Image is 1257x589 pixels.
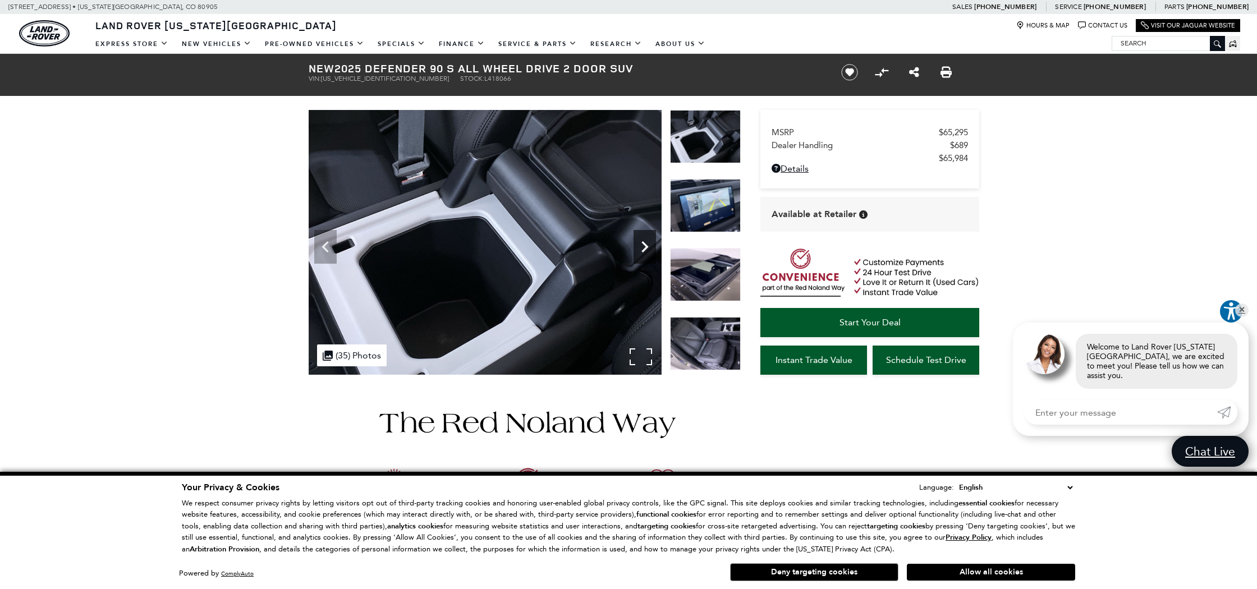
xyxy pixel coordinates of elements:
[772,153,968,163] a: $65,984
[584,34,649,54] a: Research
[1078,21,1127,30] a: Contact Us
[1076,334,1237,389] div: Welcome to Land Rover [US_STATE][GEOGRAPHIC_DATA], we are excited to meet you! Please tell us how...
[907,564,1075,581] button: Allow all cookies
[89,34,712,54] nav: Main Navigation
[492,34,584,54] a: Service & Parts
[839,317,901,328] span: Start Your Deal
[309,75,321,82] span: VIN:
[958,498,1015,508] strong: essential cookies
[221,570,254,577] a: ComplyAuto
[317,344,387,366] div: (35) Photos
[939,127,968,137] span: $65,295
[649,34,712,54] a: About Us
[484,75,511,82] span: L418066
[637,521,696,531] strong: targeting cookies
[371,34,432,54] a: Specials
[670,110,741,163] img: New 2025 Silicon Silver LAND ROVER S image 25
[1016,21,1070,30] a: Hours & Map
[190,544,259,554] strong: Arbitration Provision
[772,208,856,220] span: Available at Retailer
[89,19,343,32] a: Land Rover [US_STATE][GEOGRAPHIC_DATA]
[939,153,968,163] span: $65,984
[258,34,371,54] a: Pre-Owned Vehicles
[859,210,868,219] div: Vehicle is in stock and ready for immediate delivery. Due to demand, availability is subject to c...
[919,484,954,491] div: Language:
[1024,334,1065,374] img: Agent profile photo
[175,34,258,54] a: New Vehicles
[314,230,337,264] div: Previous
[909,66,919,79] a: Share this New 2025 Defender 90 S All Wheel Drive 2 Door SUV
[1172,436,1249,467] a: Chat Live
[89,34,175,54] a: EXPRESS STORE
[772,127,968,137] a: MSRP $65,295
[760,308,979,337] a: Start Your Deal
[952,3,972,11] span: Sales
[670,248,741,301] img: New 2025 Silicon Silver LAND ROVER S image 27
[1055,3,1081,11] span: Service
[772,163,968,174] a: Details
[182,481,279,494] span: Your Privacy & Cookies
[634,230,656,264] div: Next
[956,481,1075,494] select: Language Select
[867,521,925,531] strong: targeting cookies
[760,346,867,375] a: Instant Trade Value
[1024,400,1217,425] input: Enter your message
[309,61,334,76] strong: New
[1219,299,1244,324] button: Explore your accessibility options
[1186,2,1249,11] a: [PHONE_NUMBER]
[730,563,898,581] button: Deny targeting cookies
[309,62,822,75] h1: 2025 Defender 90 S All Wheel Drive 2 Door SUV
[8,3,218,11] a: [STREET_ADDRESS] • [US_STATE][GEOGRAPHIC_DATA], CO 80905
[873,64,890,81] button: Compare Vehicle
[95,19,337,32] span: Land Rover [US_STATE][GEOGRAPHIC_DATA]
[1084,2,1146,11] a: [PHONE_NUMBER]
[460,75,484,82] span: Stock:
[1180,444,1241,459] span: Chat Live
[776,355,852,365] span: Instant Trade Value
[950,140,968,150] span: $689
[1217,400,1237,425] a: Submit
[321,75,449,82] span: [US_VEHICLE_IDENTIFICATION_NUMBER]
[772,140,968,150] a: Dealer Handling $689
[760,380,979,557] iframe: YouTube video player
[837,63,862,81] button: Save vehicle
[670,317,741,370] img: New 2025 Silicon Silver LAND ROVER S image 28
[1164,3,1185,11] span: Parts
[1112,36,1224,50] input: Search
[1219,299,1244,326] aside: Accessibility Help Desk
[946,532,992,542] u: Privacy Policy
[974,2,1036,11] a: [PHONE_NUMBER]
[772,127,939,137] span: MSRP
[19,20,70,47] img: Land Rover
[670,179,741,232] img: New 2025 Silicon Silver LAND ROVER S image 26
[179,570,254,577] div: Powered by
[873,346,979,375] a: Schedule Test Drive
[886,355,966,365] span: Schedule Test Drive
[1141,21,1235,30] a: Visit Our Jaguar Website
[19,20,70,47] a: land-rover
[182,498,1075,555] p: We respect consumer privacy rights by letting visitors opt out of third-party tracking cookies an...
[636,509,696,519] strong: functional cookies
[309,110,662,375] img: New 2025 Silicon Silver LAND ROVER S image 25
[387,521,443,531] strong: analytics cookies
[432,34,492,54] a: Finance
[941,66,952,79] a: Print this New 2025 Defender 90 S All Wheel Drive 2 Door SUV
[772,140,950,150] span: Dealer Handling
